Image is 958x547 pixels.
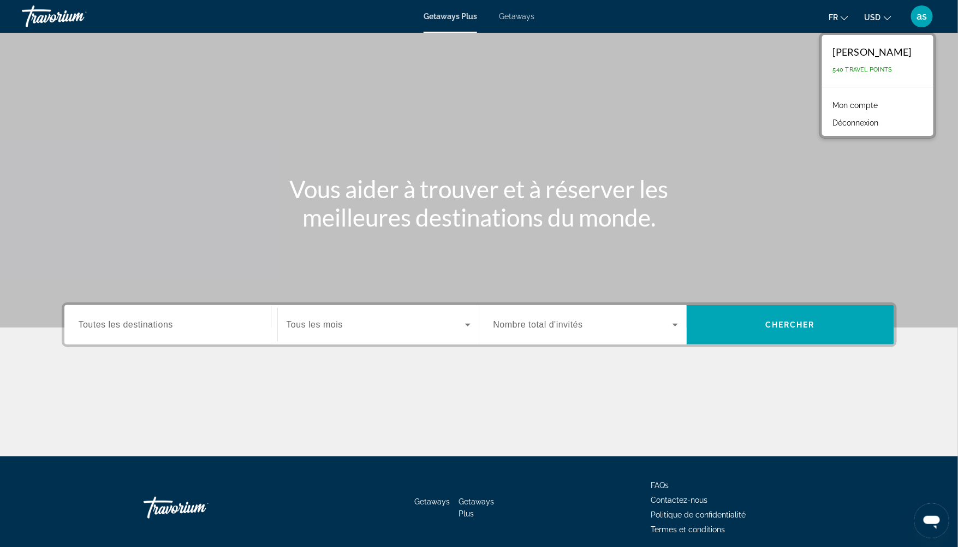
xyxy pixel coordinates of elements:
a: Politique de confidentialité [651,510,746,519]
button: Search [687,305,894,344]
span: Tous les mois [287,320,343,329]
button: User Menu [908,5,936,28]
a: Go Home [144,491,253,524]
a: Contactez-nous [651,496,708,504]
div: Search widget [64,305,894,344]
div: [PERSON_NAME] [833,46,912,58]
iframe: Button to launch messaging window [914,503,949,538]
button: Change language [829,9,848,25]
h1: Vous aider à trouver et à réserver les meilleures destinations du monde. [275,175,684,231]
span: USD [865,13,881,22]
span: 540 Travel Points [833,66,892,73]
a: Getaways Plus [424,12,477,21]
span: as [917,11,927,22]
button: Déconnexion [828,116,884,130]
a: Getaways [499,12,534,21]
a: Getaways Plus [459,497,494,518]
a: FAQs [651,481,669,490]
span: Nombre total d'invités [493,320,583,329]
a: Travorium [22,2,131,31]
a: Mon compte [828,98,884,112]
button: Change currency [865,9,891,25]
span: Chercher [765,320,815,329]
a: Termes et conditions [651,525,725,534]
span: fr [829,13,838,22]
a: Getaways [414,497,450,506]
input: Select destination [79,319,263,332]
span: Toutes les destinations [79,320,173,329]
